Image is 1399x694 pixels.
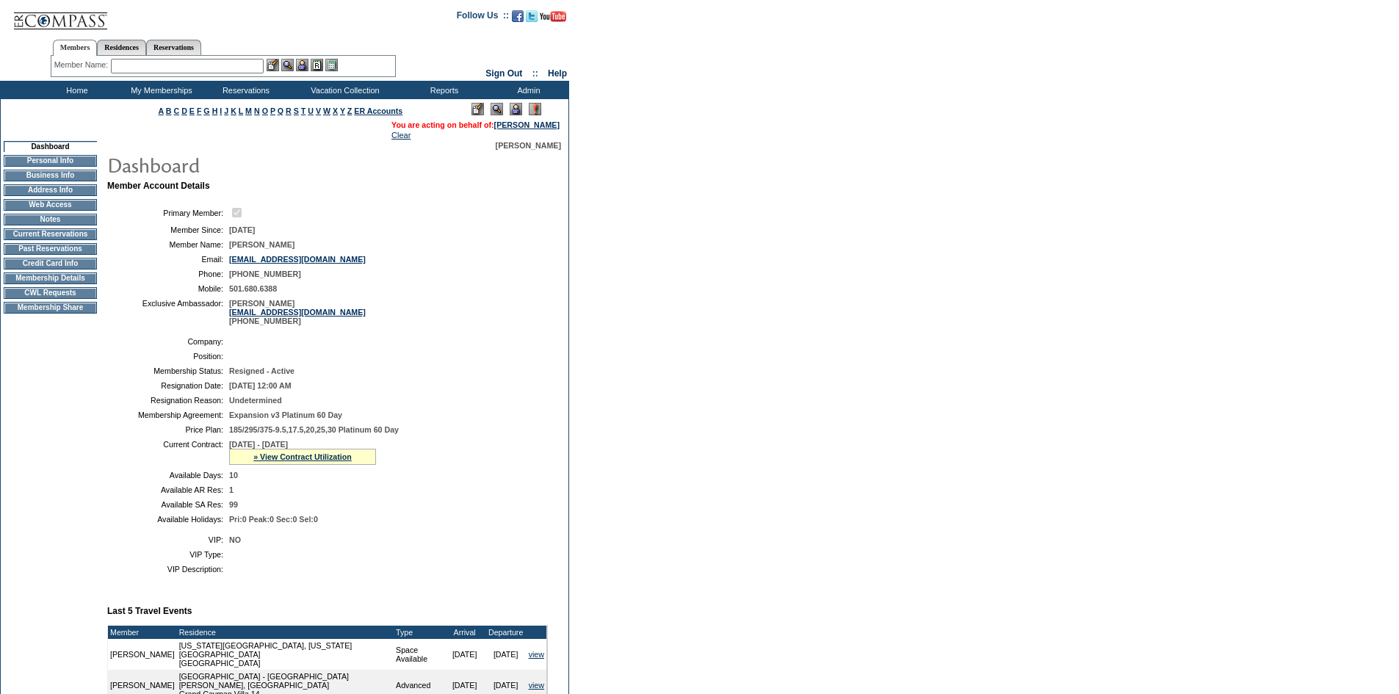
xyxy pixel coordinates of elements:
td: Type [394,626,444,639]
a: Q [278,106,283,115]
span: 501.680.6388 [229,284,277,293]
span: 185/295/375-9.5,17.5,20,25,30 Platinum 60 Day [229,425,399,434]
img: b_edit.gif [267,59,279,71]
td: Membership Share [4,302,97,314]
a: E [189,106,195,115]
img: Subscribe to our YouTube Channel [540,11,566,22]
td: Member [108,626,177,639]
a: R [286,106,292,115]
img: Reservations [311,59,323,71]
td: Resignation Reason: [113,396,223,405]
a: K [231,106,236,115]
td: Company: [113,337,223,346]
td: Membership Details [4,272,97,284]
td: Credit Card Info [4,258,97,270]
div: Member Name: [54,59,111,71]
img: View [281,59,294,71]
a: Follow us on Twitter [526,15,538,24]
a: Sign Out [485,68,522,79]
td: Residence [177,626,394,639]
td: Available Holidays: [113,515,223,524]
a: O [262,106,268,115]
b: Member Account Details [107,181,210,191]
td: [PERSON_NAME] [108,639,177,670]
img: Edit Mode [471,103,484,115]
a: W [323,106,330,115]
a: C [173,106,179,115]
a: I [220,106,222,115]
td: Available AR Res: [113,485,223,494]
td: Admin [485,81,569,99]
a: Members [53,40,98,56]
a: Reservations [146,40,201,55]
a: P [270,106,275,115]
a: Z [347,106,353,115]
a: Help [548,68,567,79]
td: My Memberships [118,81,202,99]
img: Impersonate [296,59,308,71]
td: Member Name: [113,240,223,249]
td: [US_STATE][GEOGRAPHIC_DATA], [US_STATE][GEOGRAPHIC_DATA] [GEOGRAPHIC_DATA] [177,639,394,670]
span: Expansion v3 Platinum 60 Day [229,411,342,419]
b: Last 5 Travel Events [107,606,192,616]
a: U [308,106,314,115]
a: ER Accounts [354,106,402,115]
span: Pri:0 Peak:0 Sec:0 Sel:0 [229,515,318,524]
td: [DATE] [485,639,527,670]
td: VIP: [113,535,223,544]
td: VIP Type: [113,550,223,559]
span: 10 [229,471,238,480]
td: CWL Requests [4,287,97,299]
span: [PERSON_NAME] [PHONE_NUMBER] [229,299,366,325]
span: You are acting on behalf of: [391,120,560,129]
a: Subscribe to our YouTube Channel [540,15,566,24]
td: Available Days: [113,471,223,480]
a: B [166,106,172,115]
a: Y [340,106,345,115]
a: S [294,106,299,115]
a: Residences [97,40,146,55]
td: Email: [113,255,223,264]
td: Phone: [113,270,223,278]
td: Position: [113,352,223,361]
td: Exclusive Ambassador: [113,299,223,325]
a: [EMAIL_ADDRESS][DOMAIN_NAME] [229,255,366,264]
td: Mobile: [113,284,223,293]
td: Address Info [4,184,97,196]
td: [DATE] [444,639,485,670]
a: Become our fan on Facebook [512,15,524,24]
a: L [239,106,243,115]
img: b_calculator.gif [325,59,338,71]
a: T [301,106,306,115]
td: VIP Description: [113,565,223,574]
td: Web Access [4,199,97,211]
span: Resigned - Active [229,366,294,375]
a: N [254,106,260,115]
a: » View Contract Utilization [253,452,352,461]
td: Follow Us :: [457,9,509,26]
a: Clear [391,131,411,140]
a: F [197,106,202,115]
a: D [181,106,187,115]
a: view [529,681,544,690]
td: Personal Info [4,155,97,167]
td: Space Available [394,639,444,670]
td: Primary Member: [113,206,223,220]
td: Current Reservations [4,228,97,240]
a: J [224,106,228,115]
img: Log Concern/Member Elevation [529,103,541,115]
span: [PERSON_NAME] [229,240,294,249]
td: Membership Status: [113,366,223,375]
img: Follow us on Twitter [526,10,538,22]
td: Home [33,81,118,99]
a: A [159,106,164,115]
td: Membership Agreement: [113,411,223,419]
a: view [529,650,544,659]
span: 1 [229,485,234,494]
a: [EMAIL_ADDRESS][DOMAIN_NAME] [229,308,366,317]
td: Price Plan: [113,425,223,434]
img: Become our fan on Facebook [512,10,524,22]
td: Dashboard [4,141,97,152]
a: H [212,106,218,115]
span: NO [229,535,241,544]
